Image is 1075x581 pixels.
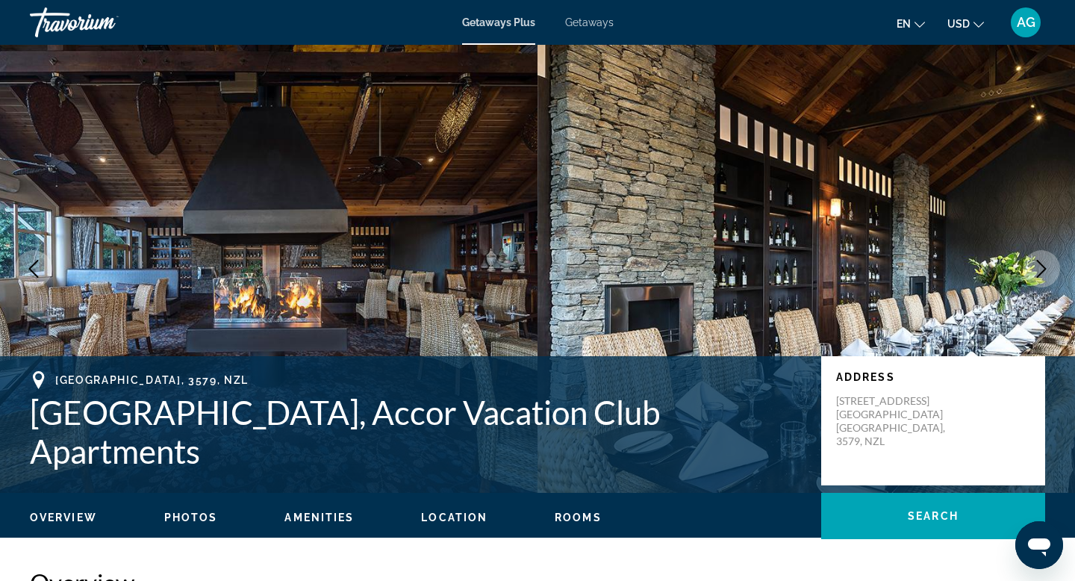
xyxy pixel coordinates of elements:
span: USD [947,18,970,30]
span: Amenities [284,512,354,523]
button: Amenities [284,511,354,524]
button: Change language [897,13,925,34]
iframe: Button to launch messaging window [1015,521,1063,569]
a: Travorium [30,3,179,42]
button: Rooms [555,511,602,524]
span: Photos [164,512,218,523]
span: en [897,18,911,30]
span: Search [908,510,959,522]
button: Previous image [15,250,52,288]
span: AG [1017,15,1035,30]
button: Next image [1023,250,1060,288]
p: Address [836,371,1030,383]
span: Location [421,512,487,523]
h1: [GEOGRAPHIC_DATA], Accor Vacation Club Apartments [30,393,806,470]
span: [GEOGRAPHIC_DATA], 3579, NZL [55,374,249,386]
p: [STREET_ADDRESS] [GEOGRAPHIC_DATA] [GEOGRAPHIC_DATA], 3579, NZL [836,394,956,448]
span: Overview [30,512,97,523]
button: Search [821,493,1045,539]
button: Change currency [947,13,984,34]
a: Getaways Plus [462,16,535,28]
button: Photos [164,511,218,524]
button: Overview [30,511,97,524]
button: Location [421,511,487,524]
button: User Menu [1006,7,1045,38]
a: Getaways [565,16,614,28]
span: Rooms [555,512,602,523]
